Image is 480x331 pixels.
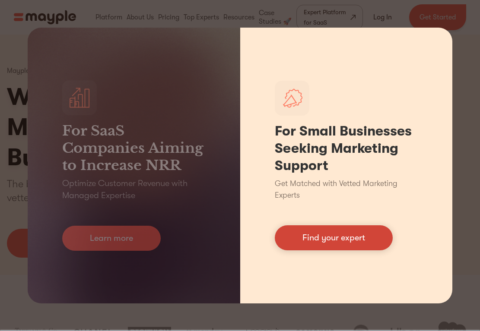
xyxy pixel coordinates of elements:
a: Learn more [62,226,161,251]
p: Get Matched with Vetted Marketing Experts [275,178,418,201]
a: Find your expert [275,225,393,250]
h3: For SaaS Companies Aiming to Increase NRR [62,122,206,174]
h1: For Small Businesses Seeking Marketing Support [275,123,418,174]
p: Optimize Customer Revenue with Managed Expertise [62,177,206,202]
